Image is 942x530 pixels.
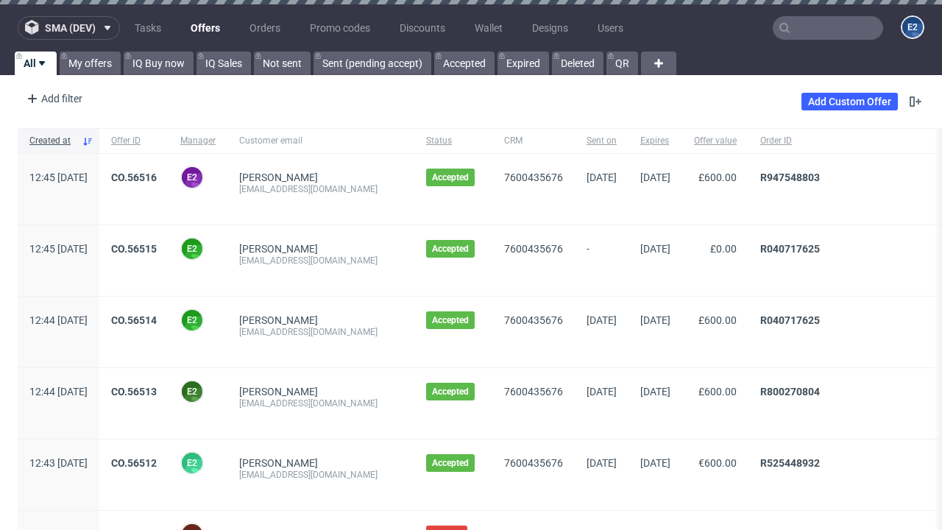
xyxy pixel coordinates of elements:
[29,172,88,183] span: 12:45 [DATE]
[432,243,469,255] span: Accepted
[196,52,251,75] a: IQ Sales
[111,314,157,326] a: CO.56514
[111,457,157,469] a: CO.56512
[126,16,170,40] a: Tasks
[60,52,121,75] a: My offers
[111,135,157,147] span: Offer ID
[504,172,563,183] a: 7600435676
[111,172,157,183] a: CO.56516
[640,386,670,397] span: [DATE]
[434,52,495,75] a: Accepted
[18,16,120,40] button: sma (dev)
[124,52,194,75] a: IQ Buy now
[640,457,670,469] span: [DATE]
[182,16,229,40] a: Offers
[182,239,202,259] figcaption: e2
[698,314,737,326] span: £600.00
[760,172,820,183] a: R947548803
[640,314,670,326] span: [DATE]
[640,135,670,147] span: Expires
[314,52,431,75] a: Sent (pending accept)
[29,135,76,147] span: Created at
[552,52,603,75] a: Deleted
[432,457,469,469] span: Accepted
[239,255,403,266] div: [EMAIL_ADDRESS][DOMAIN_NAME]
[523,16,577,40] a: Designs
[698,457,737,469] span: €600.00
[497,52,549,75] a: Expired
[801,93,898,110] a: Add Custom Offer
[640,243,670,255] span: [DATE]
[239,469,403,481] div: [EMAIL_ADDRESS][DOMAIN_NAME]
[182,167,202,188] figcaption: e2
[504,386,563,397] a: 7600435676
[466,16,511,40] a: Wallet
[760,314,820,326] a: R040717625
[432,314,469,326] span: Accepted
[504,135,563,147] span: CRM
[606,52,638,75] a: QR
[239,397,403,409] div: [EMAIL_ADDRESS][DOMAIN_NAME]
[239,314,318,326] a: [PERSON_NAME]
[698,172,737,183] span: £600.00
[239,135,403,147] span: Customer email
[29,457,88,469] span: 12:43 [DATE]
[504,243,563,255] a: 7600435676
[182,453,202,473] figcaption: e2
[180,135,216,147] span: Manager
[760,386,820,397] a: R800270804
[301,16,379,40] a: Promo codes
[710,243,737,255] span: £0.00
[587,386,617,397] span: [DATE]
[587,243,617,278] span: -
[504,457,563,469] a: 7600435676
[29,314,88,326] span: 12:44 [DATE]
[15,52,57,75] a: All
[254,52,311,75] a: Not sent
[587,135,617,147] span: Sent on
[432,386,469,397] span: Accepted
[640,172,670,183] span: [DATE]
[239,386,318,397] a: [PERSON_NAME]
[21,87,85,110] div: Add filter
[391,16,454,40] a: Discounts
[504,314,563,326] a: 7600435676
[587,457,617,469] span: [DATE]
[587,172,617,183] span: [DATE]
[698,386,737,397] span: £600.00
[111,243,157,255] a: CO.56515
[182,310,202,331] figcaption: e2
[239,183,403,195] div: [EMAIL_ADDRESS][DOMAIN_NAME]
[29,243,88,255] span: 12:45 [DATE]
[45,23,96,33] span: sma (dev)
[182,381,202,402] figcaption: e2
[587,314,617,326] span: [DATE]
[239,457,318,469] a: [PERSON_NAME]
[29,386,88,397] span: 12:44 [DATE]
[111,386,157,397] a: CO.56513
[760,135,924,147] span: Order ID
[760,457,820,469] a: R525448932
[239,326,403,338] div: [EMAIL_ADDRESS][DOMAIN_NAME]
[432,172,469,183] span: Accepted
[426,135,481,147] span: Status
[589,16,632,40] a: Users
[241,16,289,40] a: Orders
[902,17,923,38] figcaption: e2
[694,135,737,147] span: Offer value
[760,243,820,255] a: R040717625
[239,243,318,255] a: [PERSON_NAME]
[239,172,318,183] a: [PERSON_NAME]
